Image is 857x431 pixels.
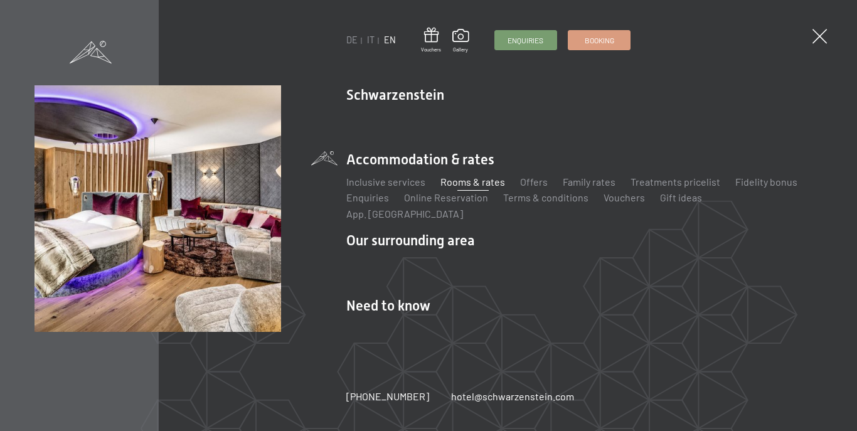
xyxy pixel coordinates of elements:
[346,390,429,402] span: [PHONE_NUMBER]
[346,390,429,403] a: [PHONE_NUMBER]
[520,176,548,188] a: Offers
[452,29,469,53] a: Gallery
[503,191,588,203] a: Terms & conditions
[660,191,702,203] a: Gift ideas
[346,176,425,188] a: Inclusive services
[508,35,543,46] span: Enquiries
[563,176,615,188] a: Family rates
[452,46,469,53] span: Gallery
[568,31,630,50] a: Booking
[451,390,574,403] a: hotel@schwarzenstein.com
[404,191,488,203] a: Online Reservation
[421,46,441,53] span: Vouchers
[585,35,614,46] span: Booking
[346,35,358,45] a: DE
[604,191,645,203] a: Vouchers
[346,208,463,220] a: App. [GEOGRAPHIC_DATA]
[631,176,720,188] a: Treatments pricelist
[495,31,556,50] a: Enquiries
[440,176,505,188] a: Rooms & rates
[421,28,441,53] a: Vouchers
[367,35,375,45] a: IT
[384,35,396,45] a: EN
[735,176,797,188] a: Fidelity bonus
[346,191,389,203] a: Enquiries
